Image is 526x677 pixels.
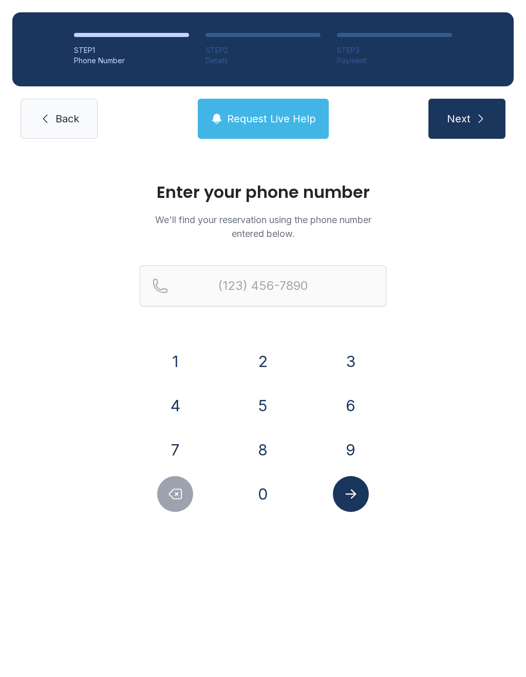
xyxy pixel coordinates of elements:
[333,432,369,468] button: 9
[157,432,193,468] button: 7
[157,388,193,424] button: 4
[337,56,452,66] div: Payment
[205,45,321,56] div: STEP 2
[337,45,452,56] div: STEP 3
[157,476,193,512] button: Delete number
[74,45,189,56] div: STEP 1
[447,112,471,126] span: Next
[245,432,281,468] button: 8
[245,388,281,424] button: 5
[74,56,189,66] div: Phone Number
[140,265,386,306] input: Reservation phone number
[227,112,316,126] span: Request Live Help
[333,343,369,379] button: 3
[333,476,369,512] button: Submit lookup form
[157,343,193,379] button: 1
[140,184,386,200] h1: Enter your phone number
[55,112,79,126] span: Back
[140,213,386,241] p: We'll find your reservation using the phone number entered below.
[245,343,281,379] button: 2
[245,476,281,512] button: 0
[205,56,321,66] div: Details
[333,388,369,424] button: 6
